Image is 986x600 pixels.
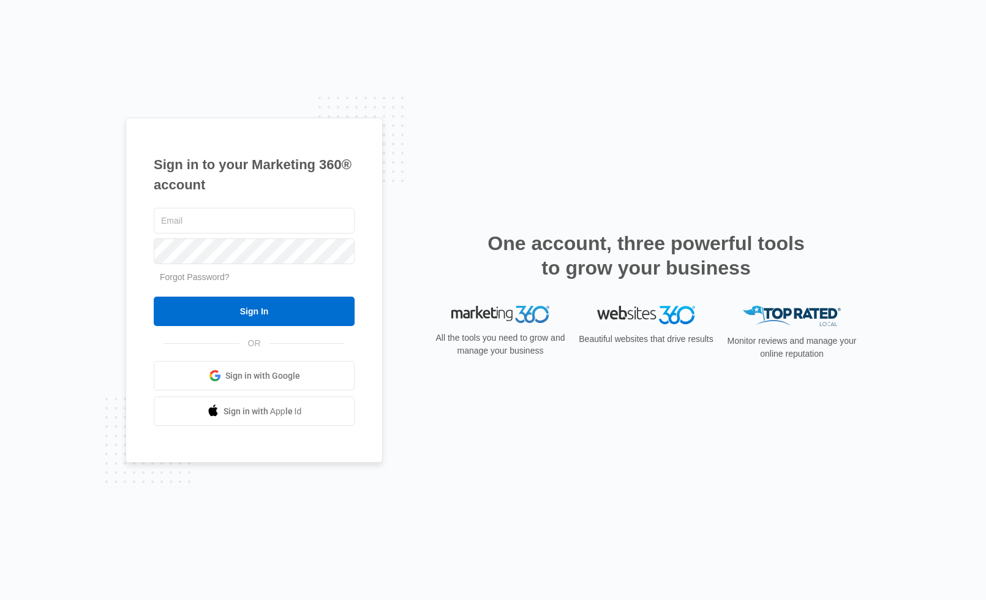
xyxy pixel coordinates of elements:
img: Marketing 360 [451,306,549,323]
span: OR [239,337,269,350]
img: Websites 360 [597,306,695,324]
a: Forgot Password? [160,272,230,282]
p: Beautiful websites that drive results [578,333,715,346]
p: Monitor reviews and manage your online reputation [723,335,860,360]
span: Sign in with Apple Id [224,405,302,418]
p: All the tools you need to grow and manage your business [432,332,569,357]
h1: Sign in to your Marketing 360® account [154,154,355,195]
a: Sign in with Google [154,361,355,390]
h2: One account, three powerful tools to grow your business [484,231,808,280]
span: Sign in with Google [225,370,300,382]
input: Email [154,208,355,234]
img: Top Rated Local [743,306,841,326]
input: Sign In [154,297,355,326]
a: Sign in with Apple Id [154,397,355,426]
